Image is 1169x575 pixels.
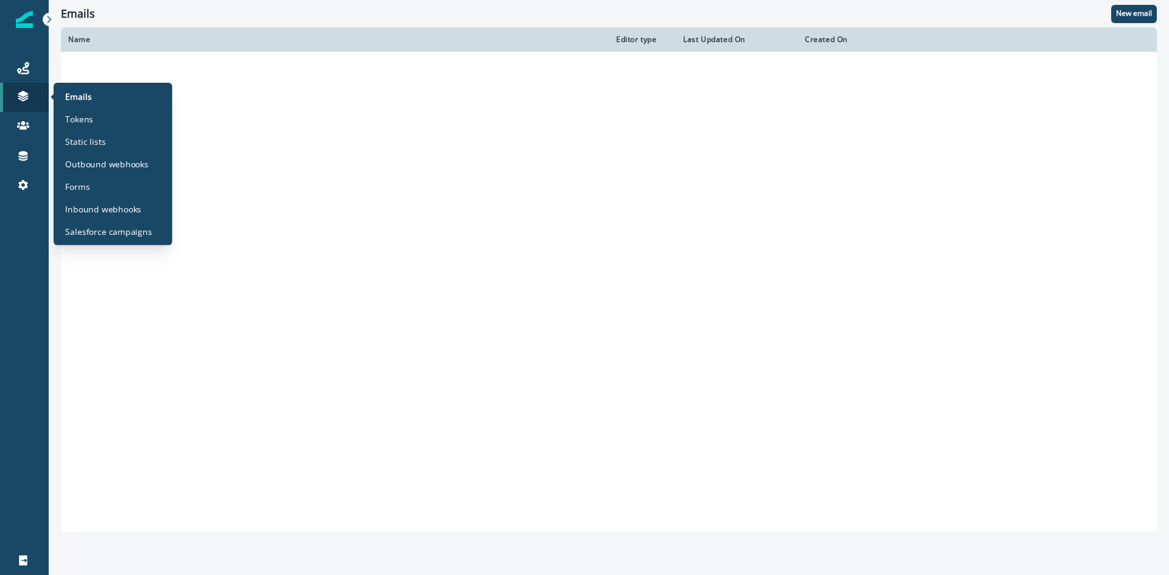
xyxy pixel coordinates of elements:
[65,135,105,147] p: Static lists
[616,35,669,44] div: Editor type
[805,35,912,44] div: Created On
[58,88,167,105] a: Emails
[58,200,167,218] a: Inbound webhooks
[65,90,91,102] p: Emails
[58,178,167,195] a: Forms
[68,35,602,44] div: Name
[65,225,152,237] p: Salesforce campaigns
[1111,5,1157,23] button: New email
[16,11,33,28] img: Inflection
[65,203,141,215] p: Inbound webhooks
[1116,9,1152,18] p: New email
[58,133,167,150] a: Static lists
[683,35,790,44] div: Last Updated On
[65,113,93,125] p: Tokens
[65,180,90,192] p: Forms
[58,155,167,173] a: Outbound webhooks
[61,7,95,21] h1: Emails
[58,110,167,128] a: Tokens
[58,223,167,240] a: Salesforce campaigns
[65,158,148,170] p: Outbound webhooks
